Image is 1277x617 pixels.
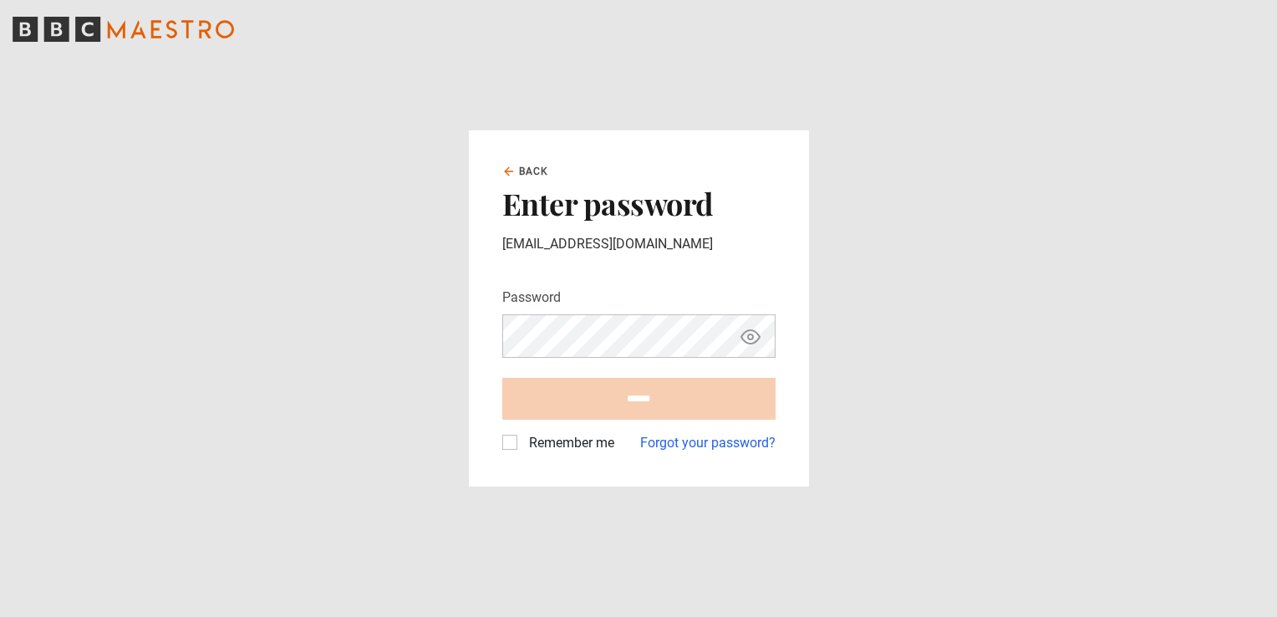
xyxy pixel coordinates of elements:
label: Password [502,288,561,308]
a: Back [502,164,549,179]
label: Remember me [522,433,614,453]
h2: Enter password [502,186,776,221]
span: Back [519,164,549,179]
p: [EMAIL_ADDRESS][DOMAIN_NAME] [502,234,776,254]
a: Forgot your password? [640,433,776,453]
button: Show password [736,322,765,351]
svg: BBC Maestro [13,17,234,42]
